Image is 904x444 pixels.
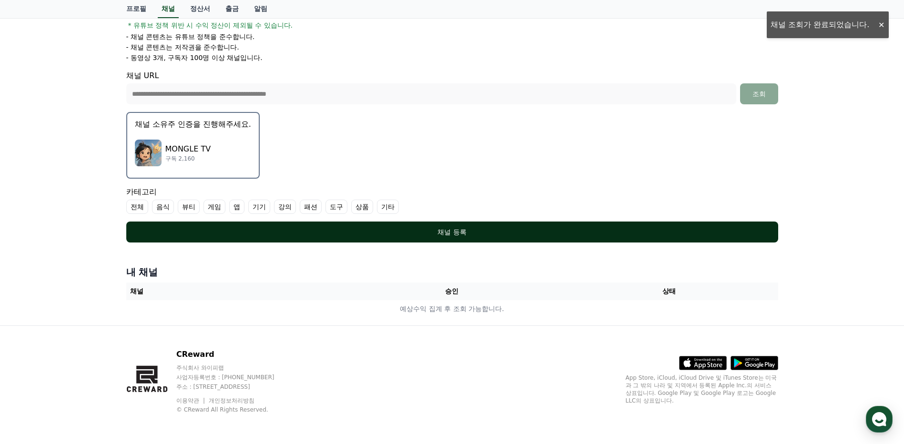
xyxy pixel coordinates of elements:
span: * 유튜브 정책 위반 시 수익 정산이 제외될 수 있습니다. [128,20,293,30]
button: 조회 [740,83,778,104]
p: 주식회사 와이피랩 [176,364,293,372]
label: 패션 [300,200,322,214]
label: 뷰티 [178,200,200,214]
label: 앱 [229,200,244,214]
div: 채널 등록 [145,227,759,237]
p: MONGLE TV [165,143,211,155]
th: 승인 [343,283,560,300]
p: 구독 2,160 [165,155,211,162]
a: 대화 [63,302,123,326]
th: 상태 [560,283,778,300]
p: - 채널 콘텐츠는 유튜브 정책을 준수합니다. [126,32,255,41]
p: - 동영상 3개, 구독자 100명 이상 채널입니다. [126,53,263,62]
td: 예상수익 집계 후 조회 가능합니다. [126,300,778,318]
label: 게임 [203,200,225,214]
div: 카테고리 [126,186,778,214]
label: 기기 [248,200,270,214]
p: - 채널 콘텐츠는 저작권을 준수합니다. [126,42,239,52]
a: 홈 [3,302,63,326]
a: 이용약관 [176,397,206,404]
label: 도구 [325,200,347,214]
span: 설정 [147,316,159,324]
th: 채널 [126,283,344,300]
label: 음식 [152,200,174,214]
label: 전체 [126,200,148,214]
h4: 내 채널 [126,265,778,279]
label: 상품 [351,200,373,214]
p: App Store, iCloud, iCloud Drive 및 iTunes Store는 미국과 그 밖의 나라 및 지역에서 등록된 Apple Inc.의 서비스 상표입니다. Goo... [626,374,778,404]
p: 주소 : [STREET_ADDRESS] [176,383,293,391]
span: 대화 [87,317,99,324]
div: 조회 [744,89,774,99]
label: 강의 [274,200,296,214]
span: 홈 [30,316,36,324]
button: 채널 소유주 인증을 진행해주세요. MONGLE TV MONGLE TV 구독 2,160 [126,112,260,179]
img: MONGLE TV [135,140,162,166]
button: 채널 등록 [126,222,778,242]
p: © CReward All Rights Reserved. [176,406,293,414]
a: 설정 [123,302,183,326]
a: 개인정보처리방침 [209,397,254,404]
p: CReward [176,349,293,360]
p: 사업자등록번호 : [PHONE_NUMBER] [176,373,293,381]
div: 채널 URL [126,70,778,104]
label: 기타 [377,200,399,214]
p: 채널 소유주 인증을 진행해주세요. [135,119,251,130]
